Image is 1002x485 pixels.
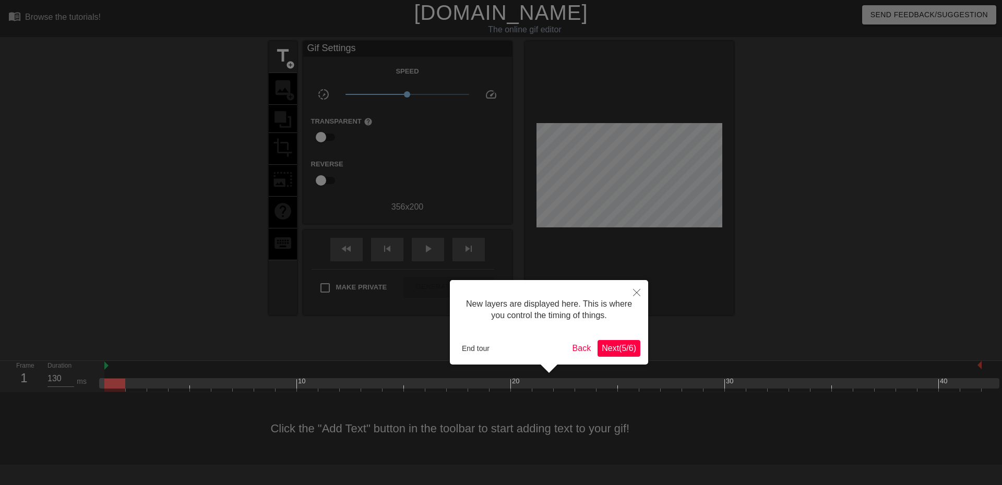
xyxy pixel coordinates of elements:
[602,344,636,353] span: Next ( 5 / 6 )
[568,340,595,357] button: Back
[598,340,640,357] button: Next
[458,341,494,356] button: End tour
[458,288,640,332] div: New layers are displayed here. This is where you control the timing of things.
[625,280,648,304] button: Close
